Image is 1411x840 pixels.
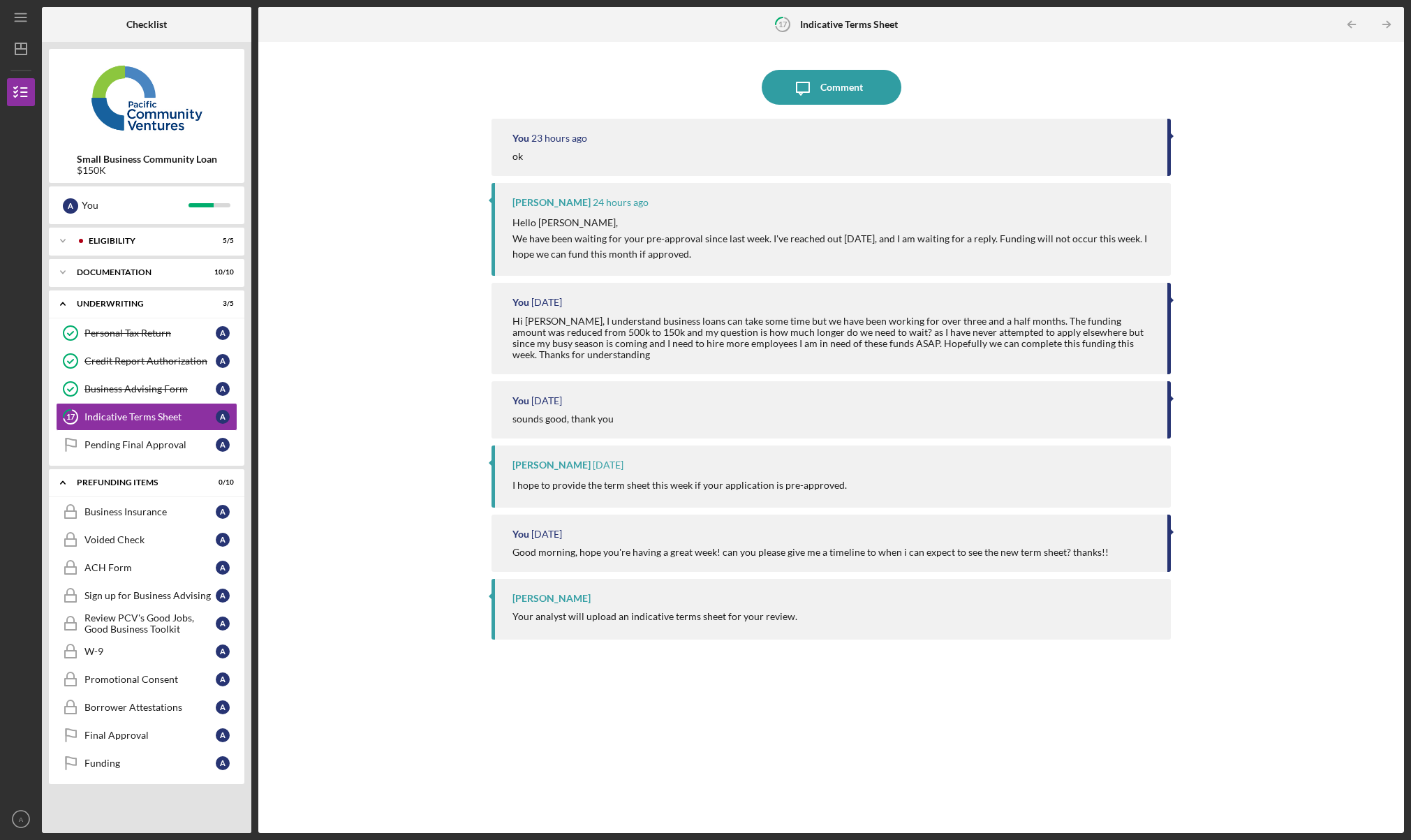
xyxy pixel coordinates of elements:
[216,728,230,742] div: A
[56,638,237,665] a: W-9A
[77,165,217,176] div: $150K
[7,805,35,833] button: A
[512,547,1109,558] div: Good morning, hope you're having a great week! can you please give me a timeline to when i can ex...
[56,375,237,403] a: Business Advising FormA
[216,561,230,575] div: A
[216,589,230,603] div: A
[216,410,230,424] div: A
[84,758,216,769] div: Funding
[84,534,216,545] div: Voided Check
[77,478,199,487] div: Prefunding Items
[216,326,230,340] div: A
[216,617,230,631] div: A
[216,700,230,714] div: A
[56,749,237,777] a: FundingA
[216,505,230,519] div: A
[512,611,797,622] div: Your analyst will upload an indicative terms sheet for your review.
[531,297,562,308] time: 2025-08-13 16:48
[56,554,237,582] a: ACH FormA
[56,319,237,347] a: Personal Tax ReturnA
[512,197,591,208] div: [PERSON_NAME]
[209,478,234,487] div: 0 / 10
[512,395,529,406] div: You
[56,431,237,459] a: Pending Final ApprovalA
[778,20,787,29] tspan: 17
[209,268,234,277] div: 10 / 10
[49,56,244,140] img: Product logo
[512,215,1157,230] p: Hello [PERSON_NAME],
[84,506,216,517] div: Business Insurance
[56,526,237,554] a: Voided CheckA
[512,593,591,604] div: [PERSON_NAME]
[531,529,562,540] time: 2025-08-06 13:03
[209,237,234,245] div: 5 / 5
[216,672,230,686] div: A
[84,702,216,713] div: Borrower Attestations
[56,610,237,638] a: Review PCV's Good Jobs, Good Business ToolkitA
[512,413,614,425] div: sounds good, thank you
[84,383,216,395] div: Business Advising Form
[216,644,230,658] div: A
[84,355,216,367] div: Credit Report Authorization
[56,498,237,526] a: Business InsuranceA
[762,70,901,105] button: Comment
[512,151,523,162] div: ok
[84,730,216,741] div: Final Approval
[800,19,898,30] b: Indicative Terms Sheet
[512,133,529,144] div: You
[512,297,529,308] div: You
[77,300,199,308] div: Underwriting
[56,721,237,749] a: Final ApprovalA
[82,193,189,217] div: You
[84,411,216,422] div: Indicative Terms Sheet
[56,582,237,610] a: Sign up for Business AdvisingA
[56,347,237,375] a: Credit Report AuthorizationA
[512,478,847,493] p: I hope to provide the term sheet this week if your application is pre-approved.
[531,133,587,144] time: 2025-08-13 20:07
[84,327,216,339] div: Personal Tax Return
[820,70,863,105] div: Comment
[84,646,216,657] div: W-9
[126,19,167,30] b: Checklist
[56,693,237,721] a: Borrower AttestationsA
[512,316,1153,360] div: Hi [PERSON_NAME], I understand business loans can take some time but we have been working for ove...
[56,665,237,693] a: Promotional ConsentA
[66,413,75,422] tspan: 17
[84,612,216,635] div: Review PCV's Good Jobs, Good Business Toolkit
[216,382,230,396] div: A
[84,674,216,685] div: Promotional Consent
[593,459,623,471] time: 2025-08-07 17:35
[216,756,230,770] div: A
[56,403,237,431] a: 17Indicative Terms SheetA
[84,590,216,601] div: Sign up for Business Advising
[84,439,216,450] div: Pending Final Approval
[216,438,230,452] div: A
[89,237,199,245] div: Eligibility
[512,459,591,471] div: [PERSON_NAME]
[19,816,24,823] text: A
[63,198,78,214] div: A
[84,562,216,573] div: ACH Form
[216,533,230,547] div: A
[216,354,230,368] div: A
[512,231,1157,263] p: We have been waiting for your pre-approval since last week. I've reached out [DATE], and I am wai...
[593,197,649,208] time: 2025-08-13 19:48
[209,300,234,308] div: 3 / 5
[77,268,199,277] div: Documentation
[512,529,529,540] div: You
[77,154,217,165] b: Small Business Community Loan
[531,395,562,406] time: 2025-08-07 17:58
